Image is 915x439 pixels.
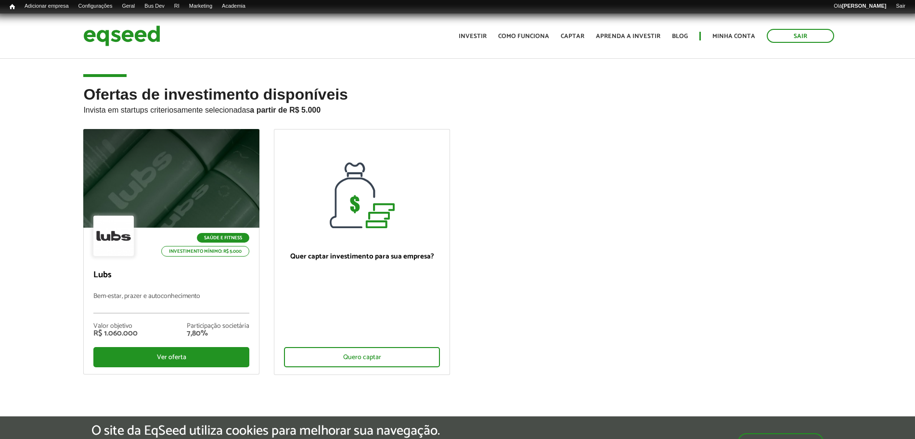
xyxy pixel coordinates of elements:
[161,246,249,257] p: Investimento mínimo: R$ 5.000
[250,106,321,114] strong: a partir de R$ 5.000
[184,2,217,10] a: Marketing
[83,86,831,129] h2: Ofertas de investimento disponíveis
[596,33,660,39] a: Aprenda a investir
[672,33,688,39] a: Blog
[10,3,15,10] span: Início
[140,2,169,10] a: Bus Dev
[93,323,138,330] div: Valor objetivo
[829,2,891,10] a: Olá[PERSON_NAME]
[5,2,20,12] a: Início
[712,33,755,39] a: Minha conta
[187,330,249,337] div: 7,80%
[767,29,834,43] a: Sair
[561,33,584,39] a: Captar
[891,2,910,10] a: Sair
[284,347,440,367] div: Quero captar
[91,424,440,439] h5: O site da EqSeed utiliza cookies para melhorar sua navegação.
[187,323,249,330] div: Participação societária
[274,129,450,375] a: Quer captar investimento para sua empresa? Quero captar
[74,2,117,10] a: Configurações
[197,233,249,243] p: Saúde e Fitness
[83,129,259,374] a: Saúde e Fitness Investimento mínimo: R$ 5.000 Lubs Bem-estar, prazer e autoconhecimento Valor obj...
[284,252,440,261] p: Quer captar investimento para sua empresa?
[93,293,249,313] p: Bem-estar, prazer e autoconhecimento
[93,347,249,367] div: Ver oferta
[459,33,487,39] a: Investir
[842,3,886,9] strong: [PERSON_NAME]
[217,2,250,10] a: Academia
[83,103,831,115] p: Invista em startups criteriosamente selecionadas
[169,2,184,10] a: RI
[93,330,138,337] div: R$ 1.060.000
[117,2,140,10] a: Geral
[498,33,549,39] a: Como funciona
[20,2,74,10] a: Adicionar empresa
[93,270,249,281] p: Lubs
[83,23,160,49] img: EqSeed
